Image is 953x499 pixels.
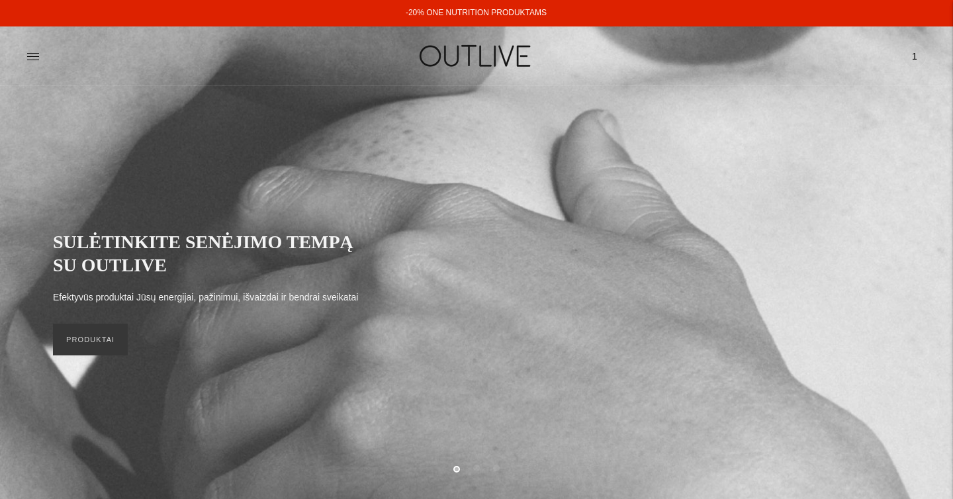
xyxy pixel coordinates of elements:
span: 1 [905,47,924,66]
h2: SULĖTINKITE SENĖJIMO TEMPĄ SU OUTLIVE [53,230,371,277]
a: 1 [903,42,927,71]
button: Move carousel to slide 3 [493,465,500,471]
p: Efektyvūs produktai Jūsų energijai, pažinimui, išvaizdai ir bendrai sveikatai [53,290,358,306]
a: PRODUKTAI [53,324,128,355]
button: Move carousel to slide 1 [453,466,460,473]
a: -20% ONE NUTRITION PRODUKTAMS [406,8,547,17]
img: OUTLIVE [394,33,559,79]
button: Move carousel to slide 2 [473,465,480,471]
